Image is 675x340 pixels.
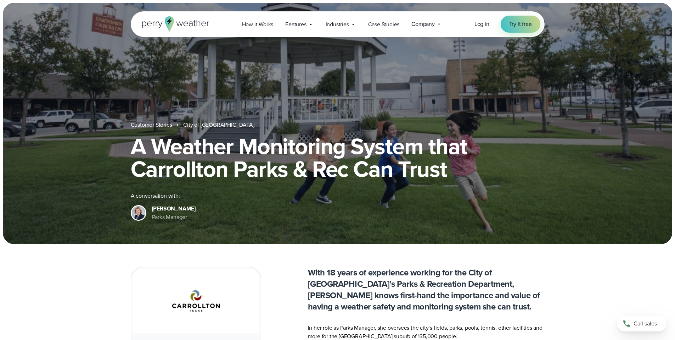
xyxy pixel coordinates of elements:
[617,316,666,331] a: Call sales
[326,20,349,29] span: Industries
[183,121,254,129] a: City of [GEOGRAPHIC_DATA]
[131,121,172,129] a: Customer Stories
[501,16,540,33] a: Try it free
[236,17,280,32] a: How it Works
[172,277,220,325] img: City of Carrollton
[285,20,306,29] span: Features
[242,20,274,29] span: How it Works
[368,20,400,29] span: Case Studies
[509,20,532,28] span: Try it free
[308,267,545,312] p: With 18 years of experience working for the City of [GEOGRAPHIC_DATA]’s Parks & Recreation Depart...
[474,20,489,28] a: Log in
[131,135,545,180] h1: A Weather Monitoring System that Carrollton Parks & Rec Can Trust
[362,17,406,32] a: Case Studies
[132,206,145,220] img: Kim Bybee
[131,192,545,200] div: A conversation with:
[411,20,435,28] span: Company
[131,121,545,129] nav: Breadcrumb
[152,204,196,213] div: [PERSON_NAME]
[152,213,196,221] div: Parks Manager
[634,319,657,328] span: Call sales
